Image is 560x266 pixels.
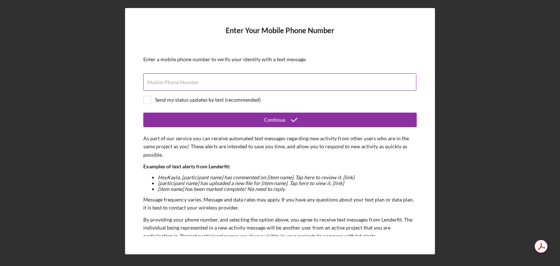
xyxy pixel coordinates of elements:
[158,175,417,180] li: Hey Kayla , [participant name] has commented on [item name]. Tap here to review it. [link]
[143,56,417,62] div: Enter a mobile phone number to verify your identity with a text message.
[264,113,285,127] div: Continue
[155,97,261,103] div: Send my status updates by text (recommended)
[158,180,417,186] li: [participant name] has uploaded a new file for [item name]. Tap here to view it. [link]
[147,79,199,85] label: Mobile Phone Number
[143,134,417,159] p: As part of our service you can receive automated text messages regarding new activity from other ...
[143,113,417,127] button: Continue
[143,26,417,46] h4: Enter Your Mobile Phone Number
[143,216,417,240] p: By providing your phone number, and selecting the option above, you agree to receive text message...
[143,163,417,171] p: Examples of text alerts from Lenderfit:
[158,186,417,192] li: [item name] has been marked complete! No need to reply.
[143,196,417,212] p: Message frequency varies. Message and data rates may apply. If you have any questions about your ...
